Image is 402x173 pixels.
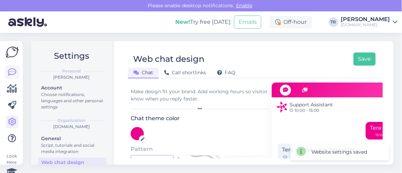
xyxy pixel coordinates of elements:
b: Personal [62,68,81,74]
div: 15:04 [375,132,384,137]
div: Website settings saved [311,148,367,156]
span: Call shortlinks [164,69,206,76]
div: General [41,135,103,142]
div: Account [41,84,103,92]
div: Web chat design [133,52,204,66]
b: Organization [58,117,86,124]
div: TR [329,17,338,27]
div: Make design fit your brand. Add working hours so visitor know when you reply faster. [131,88,272,103]
button: Emails [234,16,261,29]
div: Script, tutorials and social media integration [41,142,103,155]
h3: Chat theme color [131,115,272,122]
a: AccountChoose notifications, languages and other personal settings [38,83,106,111]
h5: Pattern [131,146,272,152]
div: Tere kuidas saan teid aidata? [278,144,365,162]
button: Save [354,52,376,66]
div: Choose notifications, languages and other personal settings [41,92,103,110]
h2: Settings [37,49,106,63]
div: [DOMAIN_NAME] [37,124,106,130]
div: Off-hour [270,16,312,28]
span: Chat [133,69,153,76]
b: New! [175,19,190,25]
a: [PERSON_NAME][DOMAIN_NAME] [341,17,398,28]
div: [PERSON_NAME] [341,17,390,22]
div: Tere ! [366,122,389,140]
div: [PERSON_NAME] [37,74,106,80]
a: GeneralScript, tutorials and social media integration [38,134,106,156]
span: 10:00 - 15:00 [290,108,333,113]
img: Askly Logo [6,47,19,58]
img: Support [277,102,288,113]
div: Try free [DATE]: [175,18,231,26]
span: Support Assistant [290,101,333,108]
div: Web chat design [41,159,103,166]
div: [DOMAIN_NAME] [341,22,390,28]
span: FAQ [217,69,235,76]
span: Enable [234,2,254,9]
